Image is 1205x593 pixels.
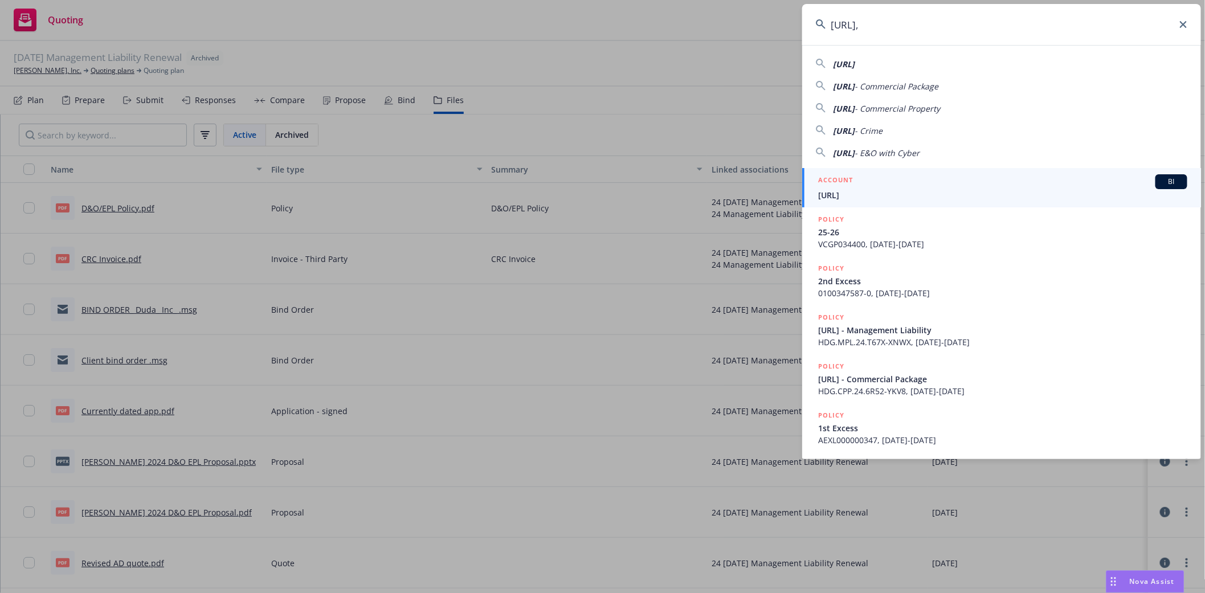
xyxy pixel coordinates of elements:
[833,125,855,136] span: [URL]
[1130,576,1175,586] span: Nova Assist
[802,354,1201,403] a: POLICY[URL] - Commercial PackageHDG.CPP.24.6R52-YKV8, [DATE]-[DATE]
[818,287,1187,299] span: 0100347587-0, [DATE]-[DATE]
[802,256,1201,305] a: POLICY2nd Excess0100347587-0, [DATE]-[DATE]
[833,148,855,158] span: [URL]
[818,263,844,274] h5: POLICY
[818,373,1187,385] span: [URL] - Commercial Package
[802,403,1201,452] a: POLICY1st ExcessAEXL000000347, [DATE]-[DATE]
[818,174,853,188] h5: ACCOUNT
[818,422,1187,434] span: 1st Excess
[818,434,1187,446] span: AEXL000000347, [DATE]-[DATE]
[818,275,1187,287] span: 2nd Excess
[855,125,883,136] span: - Crime
[818,410,844,421] h5: POLICY
[855,81,938,92] span: - Commercial Package
[818,324,1187,336] span: [URL] - Management Liability
[818,189,1187,201] span: [URL]
[802,168,1201,207] a: ACCOUNTBI[URL]
[818,238,1187,250] span: VCGP034400, [DATE]-[DATE]
[802,207,1201,256] a: POLICY25-26VCGP034400, [DATE]-[DATE]
[1160,177,1183,187] span: BI
[818,385,1187,397] span: HDG.CPP.24.6R52-YKV8, [DATE]-[DATE]
[802,305,1201,354] a: POLICY[URL] - Management LiabilityHDG.MPL.24.T67X-XNWX, [DATE]-[DATE]
[833,103,855,114] span: [URL]
[818,214,844,225] h5: POLICY
[1106,570,1184,593] button: Nova Assist
[818,361,844,372] h5: POLICY
[818,312,844,323] h5: POLICY
[833,59,855,69] span: [URL]
[855,148,920,158] span: - E&O with Cyber
[1106,571,1121,592] div: Drag to move
[818,336,1187,348] span: HDG.MPL.24.T67X-XNWX, [DATE]-[DATE]
[833,81,855,92] span: [URL]
[818,226,1187,238] span: 25-26
[855,103,940,114] span: - Commercial Property
[802,4,1201,45] input: Search...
